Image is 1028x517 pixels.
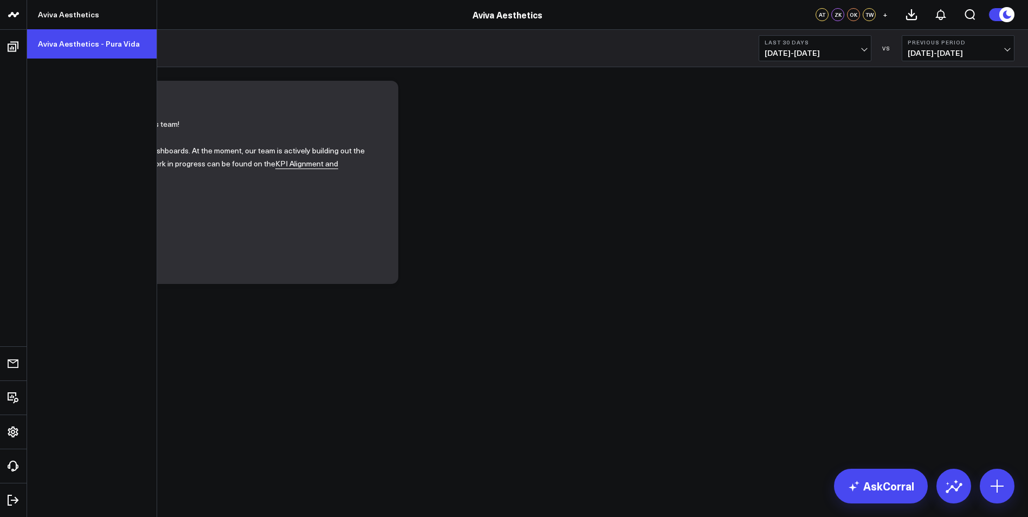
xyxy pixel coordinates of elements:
[877,45,896,51] div: VS
[863,8,876,21] div: TW
[765,39,865,46] b: Last 30 Days
[834,469,928,503] a: AskCorral
[759,35,871,61] button: Last 30 Days[DATE]-[DATE]
[883,11,888,18] span: +
[473,9,542,21] a: Aviva Aesthetics
[908,39,1008,46] b: Previous Period
[27,29,157,59] a: Aviva Aesthetics - Pura Vida
[49,118,382,131] p: Hi [PERSON_NAME] Aesthetics team!
[831,8,844,21] div: ZK
[49,144,382,184] p: Welcome to your CorralData dashboards. At the moment, our team is actively building out the Aviva...
[816,8,829,21] div: AT
[902,35,1014,61] button: Previous Period[DATE]-[DATE]
[878,8,891,21] button: +
[847,8,860,21] div: OK
[908,49,1008,57] span: [DATE] - [DATE]
[765,49,865,57] span: [DATE] - [DATE]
